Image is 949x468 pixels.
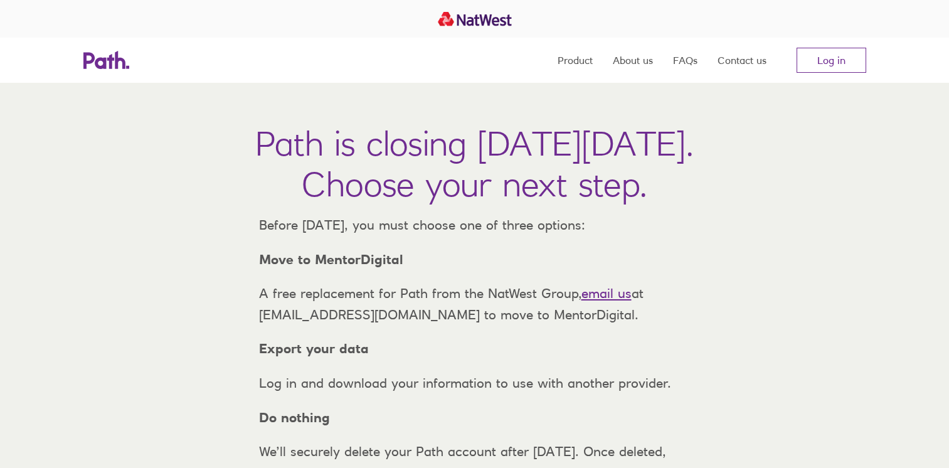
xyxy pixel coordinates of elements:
a: Log in [797,48,866,73]
p: Log in and download your information to use with another provider. [249,373,701,394]
p: Before [DATE], you must choose one of three options: [249,215,701,236]
a: email us [581,285,632,301]
a: Product [558,38,593,83]
strong: Move to MentorDigital [259,252,403,267]
h1: Path is closing [DATE][DATE]. Choose your next step. [255,123,694,205]
strong: Do nothing [259,410,330,425]
a: About us [613,38,653,83]
a: Contact us [718,38,766,83]
strong: Export your data [259,341,369,356]
a: FAQs [673,38,697,83]
p: A free replacement for Path from the NatWest Group, at [EMAIL_ADDRESS][DOMAIN_NAME] to move to Me... [249,283,701,325]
